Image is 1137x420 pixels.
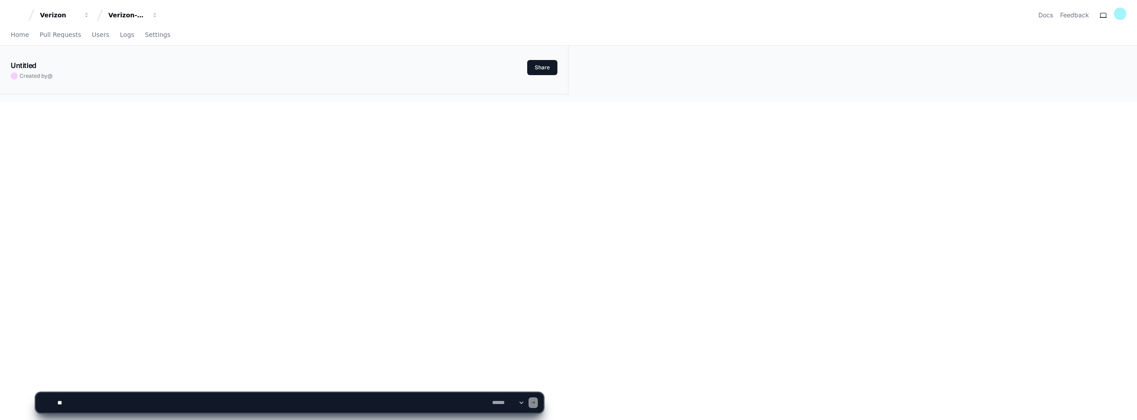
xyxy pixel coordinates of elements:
span: Logs [120,32,134,37]
button: Verizon [36,7,93,23]
a: Settings [145,25,170,45]
span: Created by [20,72,53,80]
span: @ [48,72,53,79]
a: Users [92,25,109,45]
a: Logs [120,25,134,45]
span: Settings [145,32,170,37]
button: Verizon-Clarify-Order-Management [105,7,162,23]
span: Pull Requests [40,32,81,37]
button: Share [527,60,557,75]
a: Docs [1038,11,1053,20]
div: Verizon [40,11,78,20]
span: Home [11,32,29,37]
a: Home [11,25,29,45]
span: Users [92,32,109,37]
div: Verizon-Clarify-Order-Management [108,11,147,20]
button: Feedback [1060,11,1089,20]
a: Pull Requests [40,25,81,45]
h1: Untitled [11,60,36,71]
